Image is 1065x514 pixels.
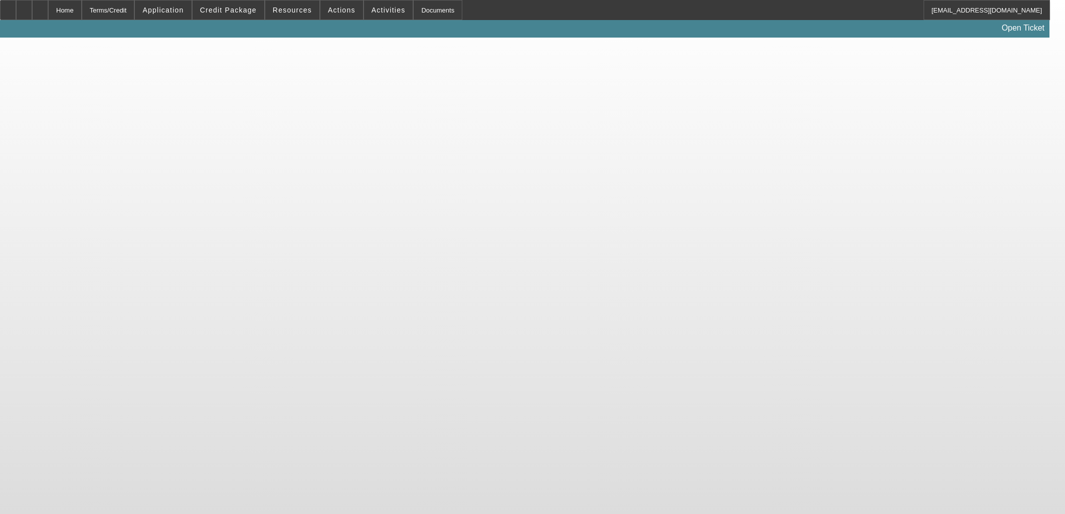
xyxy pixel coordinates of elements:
button: Actions [320,1,363,20]
a: Open Ticket [998,20,1048,37]
span: Resources [273,6,312,14]
button: Resources [265,1,319,20]
button: Activities [364,1,413,20]
span: Credit Package [200,6,257,14]
span: Application [142,6,184,14]
span: Activities [372,6,406,14]
span: Actions [328,6,356,14]
button: Application [135,1,191,20]
button: Credit Package [193,1,264,20]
